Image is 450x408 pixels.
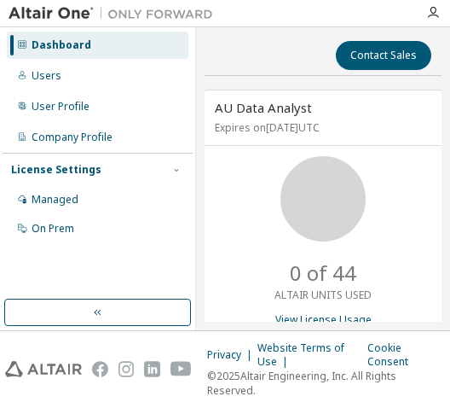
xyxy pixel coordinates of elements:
[32,131,112,144] div: Company Profile
[215,120,427,135] p: Expires on [DATE] UTC
[207,369,445,398] p: © 2025 Altair Engineering, Inc. All Rights Reserved.
[92,360,107,378] img: facebook.svg
[290,259,356,288] p: 0 of 44
[32,38,91,52] div: Dashboard
[32,100,89,114] div: User Profile
[32,193,78,207] div: Managed
[11,163,101,177] div: License Settings
[367,341,445,369] div: Cookie Consent
[275,312,372,327] a: View License Usage
[207,348,257,362] div: Privacy
[5,360,82,378] img: altair_logo.svg
[118,360,134,378] img: instagram.svg
[215,99,312,116] span: AU Data Analyst
[257,341,367,369] div: Website Terms of Use
[336,41,431,70] button: Contact Sales
[32,69,61,83] div: Users
[170,360,193,378] img: youtube.svg
[9,5,222,22] img: Altair One
[32,222,74,236] div: On Prem
[274,288,372,302] p: ALTAIR UNITS USED
[144,360,159,378] img: linkedin.svg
